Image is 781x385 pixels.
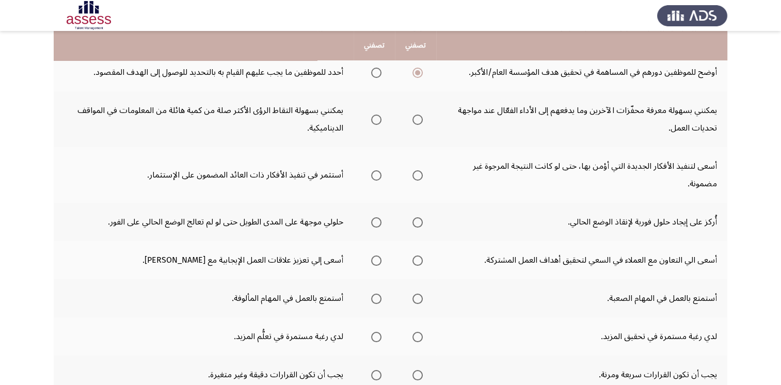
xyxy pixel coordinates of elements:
[395,31,436,60] th: تصفني
[408,366,423,383] mat-radio-group: Select an option
[367,290,381,307] mat-radio-group: Select an option
[54,317,354,356] td: لدي رغبة مستمرة في تعلُّم المزيد.
[436,91,727,147] td: يمكنني بسهولة معرفة محفّزات الآخرين وما يدفعهم إلى الأداء الفعّال عند مواجهة تحديات العمل.
[408,251,423,269] mat-radio-group: Select an option
[54,91,354,147] td: يمكنني بسهولة التقاط الرؤى الأكثر صلة من كمية هائلة من المعلومات في المواقف الديناميكية.
[408,110,423,128] mat-radio-group: Select an option
[354,31,395,60] th: تصفني
[367,110,381,128] mat-radio-group: Select an option
[367,166,381,184] mat-radio-group: Select an option
[408,213,423,231] mat-radio-group: Select an option
[367,366,381,383] mat-radio-group: Select an option
[436,53,727,91] td: أوضح للموظفين دورهم في المساهمة في تحقيق هدف المؤسسة العام/الأكبر.
[367,63,381,81] mat-radio-group: Select an option
[436,147,727,203] td: أسعى لتنفيذ الأفكار الجديدة التي أؤمن بها، حتى لو كانت النتيجة المرجوة غير مضمونة.
[436,241,727,279] td: أسعى الي التعاون مع العملاء في السعي لتحقيق أهداف العمل المشتركة.
[367,213,381,231] mat-radio-group: Select an option
[436,203,727,241] td: أُركز على إيجاد حلول فورية لإنقاذ الوضع الحالي.
[54,203,354,241] td: حلولي موجهة على المدى الطويل حتى لو لم تعالج الوضع الحالي على الفور.
[436,279,727,317] td: أستمتع بالعمل في المهام الصعبة.
[54,279,354,317] td: أستمتع بالعمل في المهام المألوفة.
[657,1,727,30] img: Assess Talent Management logo
[54,241,354,279] td: أسعى إلي تعزيز علاقات العمل الإيجابية مع [PERSON_NAME].
[367,328,381,345] mat-radio-group: Select an option
[408,328,423,345] mat-radio-group: Select an option
[408,63,423,81] mat-radio-group: Select an option
[54,147,354,203] td: أستثمر في تنفيذ الأفكار ذات العائد المضمون على الإستثمار.
[436,317,727,356] td: لدي رغبة مستمرة في تحقيق المزيد.
[367,251,381,269] mat-radio-group: Select an option
[408,166,423,184] mat-radio-group: Select an option
[54,1,124,30] img: Assessment logo of Potentiality Assessment
[408,290,423,307] mat-radio-group: Select an option
[54,53,354,91] td: أحدد للموظفين ما يجب عليهم القيام به بالتحديد للوصول إلى الهدف المقصود.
